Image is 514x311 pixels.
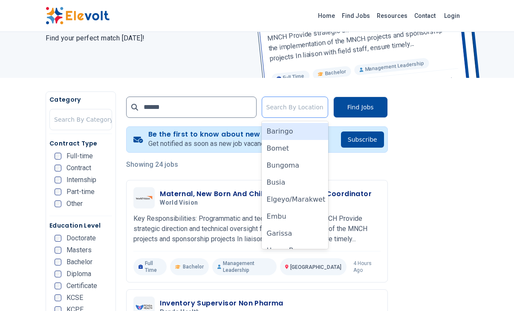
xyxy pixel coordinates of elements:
[55,259,61,265] input: Bachelor
[290,264,341,270] span: [GEOGRAPHIC_DATA]
[55,177,61,183] input: Internship
[55,294,61,301] input: KCSE
[148,139,309,149] p: Get notified as soon as new job vacancies are posted.
[66,153,93,160] span: Full-time
[262,140,328,157] div: Bomet
[55,200,61,207] input: Other
[338,9,373,23] a: Find Jobs
[133,258,167,275] p: Full Time
[55,282,61,289] input: Certificate
[439,7,465,24] a: Login
[160,298,283,308] h3: Inventory Supervisor Non Pharma
[66,259,92,265] span: Bachelor
[49,221,112,230] h5: Education Level
[66,294,83,301] span: KCSE
[66,247,92,254] span: Masters
[55,165,61,171] input: Contract
[353,260,381,274] p: 4 hours ago
[136,196,153,200] img: World Vision
[373,9,411,23] a: Resources
[66,200,83,207] span: Other
[262,191,328,208] div: Elgeyo/Marakwet
[411,9,439,23] a: Contact
[315,9,338,23] a: Home
[133,214,380,244] p: Key Responsibilities: Programmatic and technical support for MNCH Provide strategic direction and...
[183,263,204,270] span: Bachelor
[341,131,384,148] button: Subscribe
[160,199,198,207] span: World Vision
[262,123,328,140] div: Baringo
[262,242,328,259] div: Homa Bay
[66,271,91,277] span: Diploma
[66,165,91,171] span: Contract
[136,304,153,310] img: Penda Health
[126,160,387,170] p: Showing 24 jobs
[55,153,61,160] input: Full-time
[55,188,61,195] input: Part-time
[66,177,96,183] span: Internship
[148,130,309,139] h4: Be the first to know about new jobs.
[46,7,110,25] img: Elevolt
[55,271,61,277] input: Diploma
[262,225,328,242] div: Garissa
[66,282,97,289] span: Certificate
[262,157,328,174] div: Bungoma
[66,188,95,195] span: Part-time
[133,187,380,275] a: World VisionMaternal, New Born And Child Health (MNCH) CoordinatorWorld VisionKey Responsibilitie...
[55,247,61,254] input: Masters
[262,174,328,191] div: Busia
[55,235,61,242] input: Doctorate
[212,258,277,275] p: Management Leadership
[262,208,328,225] div: Embu
[333,97,388,118] button: Find Jobs
[49,95,112,104] h5: Category
[66,235,96,242] span: Doctorate
[160,189,372,199] h3: Maternal, New Born And Child Health (MNCH) Coordinator
[49,139,112,148] h5: Contract Type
